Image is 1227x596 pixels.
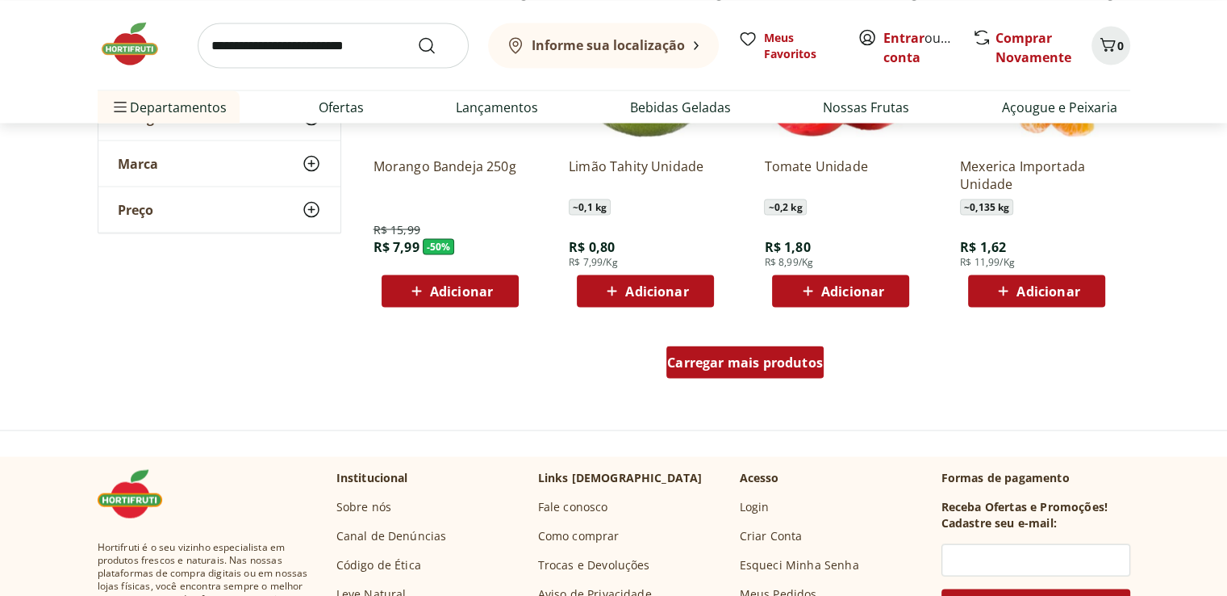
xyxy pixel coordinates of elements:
[488,23,719,68] button: Informe sua localização
[198,23,469,68] input: search
[764,255,813,268] span: R$ 8,99/Kg
[738,29,838,61] a: Meus Favoritos
[764,29,838,61] span: Meus Favoritos
[374,237,419,255] span: R$ 7,99
[374,221,420,237] span: R$ 15,99
[374,157,527,192] a: Morango Bandeja 250g
[423,238,455,254] span: - 50 %
[883,27,955,66] span: ou
[941,514,1057,531] h3: Cadastre seu e-mail:
[740,469,779,485] p: Acesso
[941,498,1108,514] h3: Receba Ofertas e Promoções!
[569,157,722,192] a: Limão Tahity Unidade
[823,97,909,116] a: Nossas Frutas
[98,19,178,68] img: Hortifruti
[118,156,158,172] span: Marca
[740,527,803,544] a: Criar Conta
[111,87,130,126] button: Menu
[538,498,608,514] a: Fale conosco
[538,469,703,485] p: Links [DEMOGRAPHIC_DATA]
[538,556,650,573] a: Trocas e Devoluções
[960,237,1006,255] span: R$ 1,62
[1117,37,1124,52] span: 0
[336,556,421,573] a: Código de Ética
[430,284,493,297] span: Adicionar
[630,97,731,116] a: Bebidas Geladas
[336,469,408,485] p: Institucional
[569,237,615,255] span: R$ 0,80
[764,237,810,255] span: R$ 1,80
[456,97,538,116] a: Lançamentos
[532,36,685,53] b: Informe sua localização
[382,275,519,307] button: Adicionar
[319,97,364,116] a: Ofertas
[417,36,456,55] button: Submit Search
[960,255,1015,268] span: R$ 11,99/Kg
[968,275,1105,307] button: Adicionar
[666,346,824,384] a: Carregar mais produtos
[538,527,620,544] a: Como comprar
[960,157,1113,192] a: Mexerica Importada Unidade
[336,498,391,514] a: Sobre nós
[960,199,1013,215] span: ~ 0,135 kg
[821,284,884,297] span: Adicionar
[1001,97,1116,116] a: Açougue e Peixaria
[772,275,909,307] button: Adicionar
[764,157,917,192] a: Tomate Unidade
[883,28,924,46] a: Entrar
[1091,26,1130,65] button: Carrinho
[941,469,1130,485] p: Formas de pagamento
[336,527,447,544] a: Canal de Denúncias
[111,87,227,126] span: Departamentos
[577,275,714,307] button: Adicionar
[118,202,153,218] span: Preço
[98,187,340,233] button: Preço
[625,284,688,297] span: Adicionar
[995,28,1071,65] a: Comprar Novamente
[569,255,618,268] span: R$ 7,99/Kg
[569,199,611,215] span: ~ 0,1 kg
[883,28,972,65] a: Criar conta
[98,469,178,518] img: Hortifruti
[1016,284,1079,297] span: Adicionar
[764,199,806,215] span: ~ 0,2 kg
[740,498,770,514] a: Login
[667,355,823,368] span: Carregar mais produtos
[740,556,859,573] a: Esqueci Minha Senha
[98,141,340,187] button: Marca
